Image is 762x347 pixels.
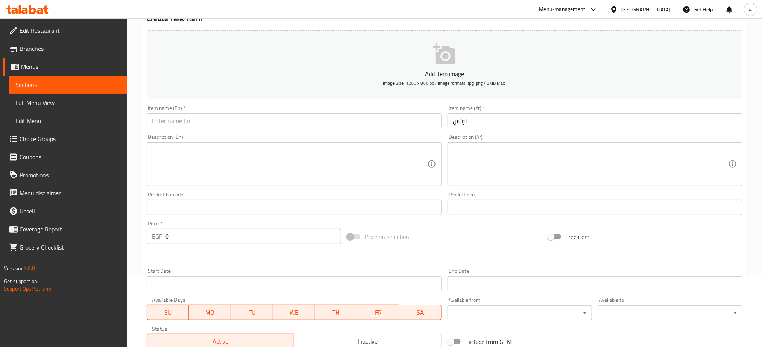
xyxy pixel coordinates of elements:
[315,305,357,320] button: TH
[3,130,127,148] a: Choice Groups
[20,170,121,180] span: Promotions
[192,307,228,318] span: MO
[20,189,121,198] span: Menu disclaimer
[147,200,442,215] input: Please enter product barcode
[383,79,506,87] span: Image Size: 1200 x 800 px / Image formats: jpg, png / 5MB Max.
[3,220,127,238] a: Coverage Report
[15,98,121,107] span: Full Menu View
[465,337,512,346] span: Exclude from GEM
[150,307,186,318] span: SU
[9,76,127,94] a: Sections
[152,232,162,241] p: EGP
[399,305,442,320] button: SA
[621,5,671,14] div: [GEOGRAPHIC_DATA]
[20,207,121,216] span: Upsell
[165,229,341,244] input: Please enter price
[566,232,590,241] span: Free item
[234,307,270,318] span: TU
[3,21,127,40] a: Edit Restaurant
[402,307,439,318] span: SA
[20,225,121,234] span: Coverage Report
[357,305,399,320] button: FR
[4,284,52,294] a: Support.OpsPlatform
[158,69,731,78] p: Add item image
[448,305,592,320] div: ​
[147,30,742,99] button: Add item imageImage Size: 1200 x 800 px / Image formats: jpg, png / 5MB Max.
[15,80,121,89] span: Sections
[3,148,127,166] a: Coupons
[147,113,442,128] input: Enter name En
[150,336,291,347] span: Active
[365,232,409,241] span: Price on selection
[318,307,354,318] span: TH
[3,166,127,184] a: Promotions
[297,336,439,347] span: Inactive
[231,305,273,320] button: TU
[3,58,127,76] a: Menus
[9,112,127,130] a: Edit Menu
[749,5,752,14] span: A
[20,243,121,252] span: Grocery Checklist
[273,305,315,320] button: WE
[539,5,586,14] div: Menu-management
[20,134,121,143] span: Choice Groups
[21,62,121,71] span: Menus
[9,94,127,112] a: Full Menu View
[3,202,127,220] a: Upsell
[147,305,189,320] button: SU
[189,305,231,320] button: MO
[276,307,312,318] span: WE
[448,200,742,215] input: Please enter product sku
[448,113,742,128] input: Enter name Ar
[598,305,742,320] div: ​
[20,26,121,35] span: Edit Restaurant
[3,238,127,256] a: Grocery Checklist
[20,152,121,161] span: Coupons
[3,40,127,58] a: Branches
[15,116,121,125] span: Edit Menu
[3,184,127,202] a: Menu disclaimer
[23,263,35,273] span: 1.0.0
[20,44,121,53] span: Branches
[4,276,38,286] span: Get support on:
[360,307,396,318] span: FR
[4,263,22,273] span: Version:
[147,13,742,24] h2: Create new item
